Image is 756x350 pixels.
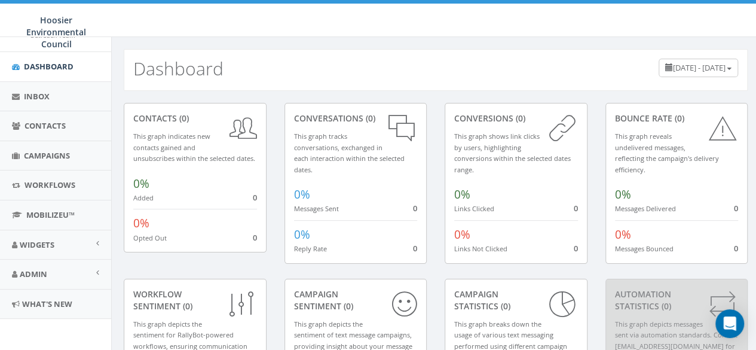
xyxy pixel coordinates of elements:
[22,299,72,309] span: What's New
[133,215,149,231] span: 0%
[715,309,744,338] div: Open Intercom Messenger
[734,243,738,254] span: 0
[26,14,86,50] span: Hoosier Environmental Council
[294,132,405,174] small: This graph tracks conversations, exchanged in each interaction within the selected dates.
[133,112,257,124] div: contacts
[454,112,578,124] div: conversions
[672,112,684,124] span: (0)
[454,132,571,174] small: This graph shows link clicks by users, highlighting conversions within the selected dates range.
[177,112,189,124] span: (0)
[615,132,719,174] small: This graph reveals undelivered messages, reflecting the campaign's delivery efficiency.
[133,288,257,312] div: Workflow Sentiment
[615,227,631,242] span: 0%
[20,269,47,279] span: Admin
[294,288,418,312] div: Campaign Sentiment
[454,187,470,202] span: 0%
[294,244,327,253] small: Reply Rate
[294,112,418,124] div: conversations
[454,244,507,253] small: Links Not Clicked
[413,243,417,254] span: 0
[454,227,470,242] span: 0%
[24,91,50,102] span: Inbox
[615,204,676,213] small: Messages Delivered
[413,203,417,214] span: 0
[253,192,257,203] span: 0
[498,300,510,312] span: (0)
[513,112,525,124] span: (0)
[294,204,339,213] small: Messages Sent
[133,132,255,163] small: This graph indicates new contacts gained and unsubscribes within the selected dates.
[574,243,578,254] span: 0
[25,179,75,190] span: Workflows
[133,176,149,191] span: 0%
[294,187,310,202] span: 0%
[615,112,739,124] div: Bounce Rate
[24,61,74,72] span: Dashboard
[734,203,738,214] span: 0
[253,232,257,243] span: 0
[615,288,739,312] div: Automation Statistics
[26,209,75,220] span: MobilizeU™
[659,300,671,312] span: (0)
[454,204,494,213] small: Links Clicked
[673,62,726,73] span: [DATE] - [DATE]
[363,112,375,124] span: (0)
[24,150,70,161] span: Campaigns
[341,300,353,312] span: (0)
[615,244,674,253] small: Messages Bounced
[133,59,224,78] h2: Dashboard
[30,31,81,39] small: Outreach Team
[454,288,578,312] div: Campaign Statistics
[20,239,54,250] span: Widgets
[180,300,192,312] span: (0)
[615,187,631,202] span: 0%
[294,227,310,242] span: 0%
[133,193,154,202] small: Added
[25,120,66,131] span: Contacts
[574,203,578,214] span: 0
[133,233,167,242] small: Opted Out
